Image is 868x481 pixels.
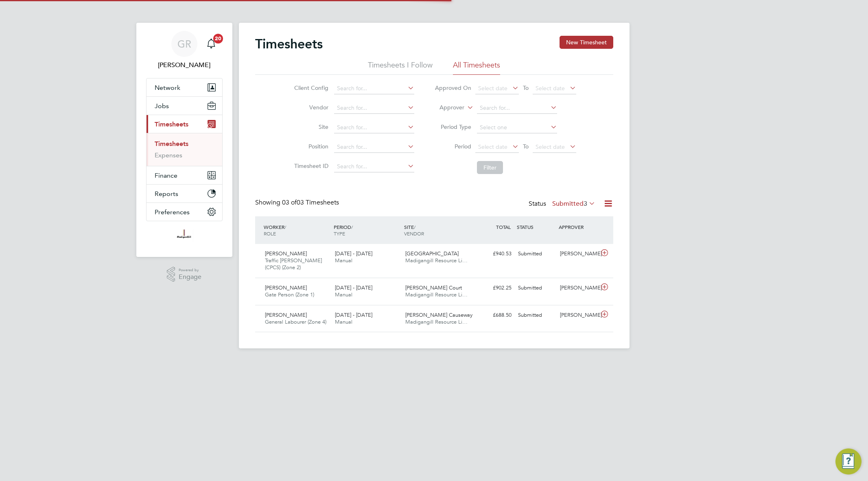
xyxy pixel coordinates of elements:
span: / [284,224,286,230]
span: Jobs [155,102,169,110]
span: VENDOR [404,230,424,237]
div: [PERSON_NAME] [557,309,599,322]
span: Reports [155,190,178,198]
input: Search for... [334,141,414,153]
input: Search for... [334,122,414,133]
span: Timesheets [155,120,188,128]
label: Site [292,123,328,131]
div: Showing [255,198,341,207]
div: Status [529,198,597,210]
h2: Timesheets [255,36,323,52]
input: Search for... [334,102,414,114]
input: Search for... [334,83,414,94]
span: Powered by [179,267,201,274]
span: TYPE [334,230,345,237]
span: Select date [478,143,507,150]
button: New Timesheet [560,36,613,49]
input: Search for... [334,161,414,172]
label: Period Type [435,123,471,131]
button: Jobs [146,97,222,115]
li: All Timesheets [453,60,500,75]
span: Traffic [PERSON_NAME] (CPCS) (Zone 2) [265,257,322,271]
a: GR[PERSON_NAME] [146,31,223,70]
div: Submitted [515,281,557,295]
label: Submitted [552,200,595,208]
label: Approver [428,104,464,112]
a: Expenses [155,151,182,159]
a: Powered byEngage [167,267,201,282]
div: Timesheets [146,133,222,166]
span: Manual [335,291,352,298]
span: [PERSON_NAME] Court [405,284,462,291]
button: Preferences [146,203,222,221]
span: [PERSON_NAME] Causeway [405,311,472,318]
span: [GEOGRAPHIC_DATA] [405,250,459,257]
a: Go to home page [146,229,223,242]
div: APPROVER [557,220,599,234]
button: Network [146,78,222,96]
label: Client Config [292,84,328,91]
button: Engage Resource Center [835,448,861,474]
span: Select date [536,85,565,92]
div: Submitted [515,247,557,261]
span: [PERSON_NAME] [265,250,307,257]
span: 03 Timesheets [282,198,339,207]
span: 20 [213,34,223,44]
div: PERIOD [332,220,402,241]
span: TOTAL [496,224,511,230]
span: Finance [155,172,177,179]
span: To [520,83,531,93]
label: Period [435,143,471,150]
div: [PERSON_NAME] [557,281,599,295]
span: Madigangill Resource Li… [405,291,468,298]
span: [PERSON_NAME] [265,311,307,318]
li: Timesheets I Follow [368,60,433,75]
a: 20 [203,31,219,57]
span: Select date [478,85,507,92]
label: Timesheet ID [292,162,328,170]
span: Network [155,84,180,91]
div: STATUS [515,220,557,234]
div: SITE [402,220,472,241]
span: 03 of [282,198,297,207]
span: Manual [335,318,352,325]
span: / [351,224,353,230]
label: Approved On [435,84,471,91]
span: ROLE [264,230,276,237]
label: Vendor [292,104,328,111]
span: Engage [179,274,201,281]
nav: Main navigation [136,23,232,257]
span: Madigangill Resource Li… [405,318,468,325]
span: [DATE] - [DATE] [335,284,372,291]
span: Madigangill Resource Li… [405,257,468,264]
span: / [414,224,415,230]
span: Goncalo Rodrigues [146,60,223,70]
div: £940.53 [472,247,515,261]
button: Filter [477,161,503,174]
span: 3 [584,200,587,208]
span: [DATE] - [DATE] [335,311,372,318]
div: WORKER [262,220,332,241]
button: Finance [146,166,222,184]
span: General Labourer (Zone 4) [265,318,326,325]
span: [DATE] - [DATE] [335,250,372,257]
input: Search for... [477,102,557,114]
span: GR [177,39,191,49]
span: [PERSON_NAME] [265,284,307,291]
img: madigangill-logo-retina.png [175,229,193,242]
div: £902.25 [472,281,515,295]
span: Gate Person (Zone 1) [265,291,314,298]
div: Submitted [515,309,557,322]
span: To [520,141,531,152]
span: Manual [335,257,352,264]
div: £688.50 [472,309,515,322]
button: Timesheets [146,115,222,133]
span: Select date [536,143,565,150]
label: Position [292,143,328,150]
div: [PERSON_NAME] [557,247,599,261]
a: Timesheets [155,140,188,148]
span: Preferences [155,208,190,216]
input: Select one [477,122,557,133]
button: Reports [146,185,222,202]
